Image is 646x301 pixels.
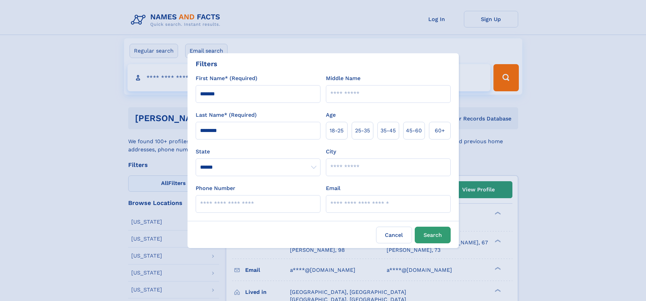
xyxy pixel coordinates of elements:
[196,148,320,156] label: State
[406,127,422,135] span: 45‑60
[196,59,217,69] div: Filters
[196,111,257,119] label: Last Name* (Required)
[326,184,340,192] label: Email
[196,184,235,192] label: Phone Number
[196,74,257,82] label: First Name* (Required)
[326,111,336,119] label: Age
[380,127,396,135] span: 35‑45
[330,127,344,135] span: 18‑25
[376,227,412,243] label: Cancel
[435,127,445,135] span: 60+
[415,227,451,243] button: Search
[326,74,360,82] label: Middle Name
[355,127,370,135] span: 25‑35
[326,148,336,156] label: City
